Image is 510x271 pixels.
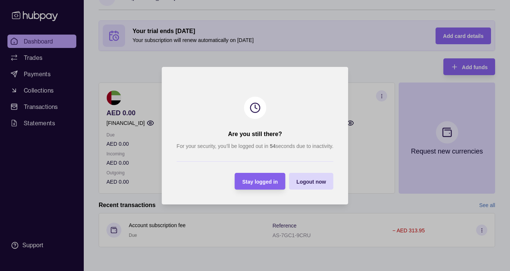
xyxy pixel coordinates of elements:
strong: 54 [270,143,276,149]
span: Logout now [296,178,326,184]
button: Stay logged in [235,173,286,190]
button: Logout now [289,173,333,190]
h2: Are you still there? [228,130,282,138]
span: Stay logged in [242,178,278,184]
p: For your security, you’ll be logged out in seconds due to inactivity. [176,142,333,150]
